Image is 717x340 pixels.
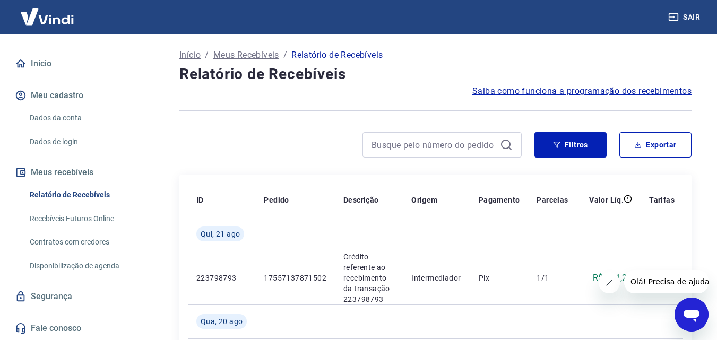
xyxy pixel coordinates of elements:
[25,107,146,129] a: Dados da conta
[13,285,146,308] a: Segurança
[13,84,146,107] button: Meu cadastro
[196,195,204,205] p: ID
[25,255,146,277] a: Disponibilização de agenda
[537,273,568,283] p: 1/1
[479,195,520,205] p: Pagamento
[534,132,607,158] button: Filtros
[666,7,704,27] button: Sair
[619,132,692,158] button: Exportar
[13,161,146,184] button: Meus recebíveis
[25,208,146,230] a: Recebíveis Futuros Online
[264,273,326,283] p: 17557137871502
[372,137,496,153] input: Busque pelo número do pedido
[411,195,437,205] p: Origem
[25,231,146,253] a: Contratos com credores
[411,273,462,283] p: Intermediador
[13,317,146,340] a: Fale conosco
[291,49,383,62] p: Relatório de Recebíveis
[179,49,201,62] a: Início
[25,131,146,153] a: Dados de login
[13,52,146,75] a: Início
[6,7,89,16] span: Olá! Precisa de ajuda?
[213,49,279,62] a: Meus Recebíveis
[179,64,692,85] h4: Relatório de Recebíveis
[264,195,289,205] p: Pedido
[283,49,287,62] p: /
[593,272,633,284] p: R$ 411,21
[205,49,209,62] p: /
[675,298,709,332] iframe: Botão para abrir a janela de mensagens
[201,316,243,327] span: Qua, 20 ago
[589,195,624,205] p: Valor Líq.
[624,270,709,293] iframe: Mensagem da empresa
[196,273,247,283] p: 223798793
[649,195,675,205] p: Tarifas
[343,251,394,304] p: Crédito referente ao recebimento da transação 223798793
[25,184,146,206] a: Relatório de Recebíveis
[13,1,82,33] img: Vindi
[479,273,520,283] p: Pix
[343,195,379,205] p: Descrição
[537,195,568,205] p: Parcelas
[472,85,692,98] a: Saiba como funciona a programação dos recebimentos
[201,229,240,239] span: Qui, 21 ago
[599,272,620,293] iframe: Fechar mensagem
